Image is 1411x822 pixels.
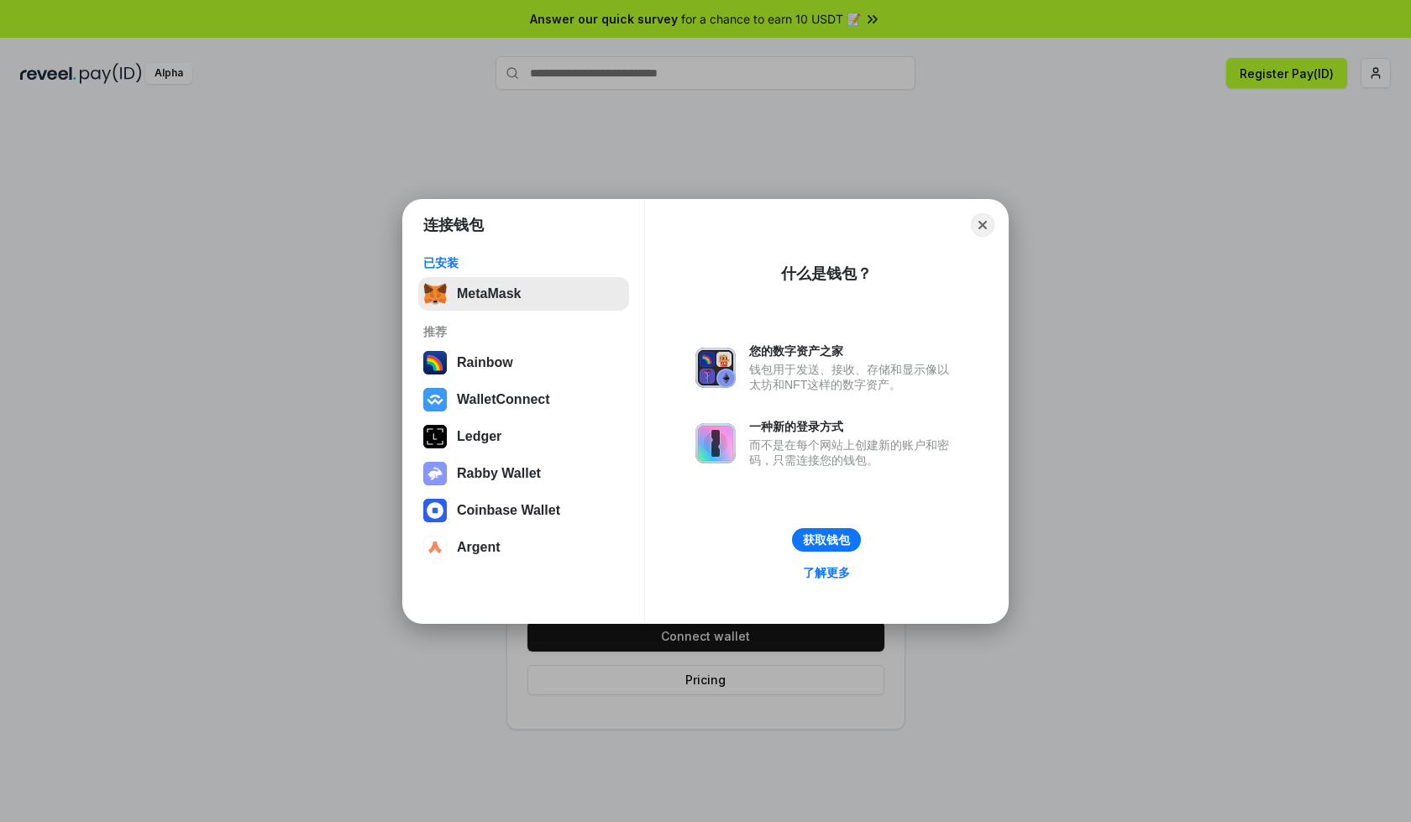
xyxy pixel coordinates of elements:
[418,457,629,490] button: Rabby Wallet
[457,429,501,444] div: Ledger
[423,255,624,270] div: 已安装
[781,264,872,284] div: 什么是钱包？
[749,437,957,468] div: 而不是在每个网站上创建新的账户和密码，只需连接您的钱包。
[423,388,447,411] img: svg+xml,%3Csvg%20width%3D%2228%22%20height%3D%2228%22%20viewBox%3D%220%200%2028%2028%22%20fill%3D...
[695,423,736,463] img: svg+xml,%3Csvg%20xmlns%3D%22http%3A%2F%2Fwww.w3.org%2F2000%2Fsvg%22%20fill%3D%22none%22%20viewBox...
[749,343,957,359] div: 您的数字资产之家
[423,462,447,485] img: svg+xml,%3Csvg%20xmlns%3D%22http%3A%2F%2Fwww.w3.org%2F2000%2Fsvg%22%20fill%3D%22none%22%20viewBox...
[793,562,860,584] a: 了解更多
[423,499,447,522] img: svg+xml,%3Csvg%20width%3D%2228%22%20height%3D%2228%22%20viewBox%3D%220%200%2028%2028%22%20fill%3D...
[423,536,447,559] img: svg+xml,%3Csvg%20width%3D%2228%22%20height%3D%2228%22%20viewBox%3D%220%200%2028%2028%22%20fill%3D...
[418,494,629,527] button: Coinbase Wallet
[418,277,629,311] button: MetaMask
[792,528,861,552] button: 获取钱包
[457,286,521,301] div: MetaMask
[457,540,501,555] div: Argent
[749,419,957,434] div: 一种新的登录方式
[423,324,624,339] div: 推荐
[418,531,629,564] button: Argent
[457,503,560,518] div: Coinbase Wallet
[695,348,736,388] img: svg+xml,%3Csvg%20xmlns%3D%22http%3A%2F%2Fwww.w3.org%2F2000%2Fsvg%22%20fill%3D%22none%22%20viewBox...
[457,392,550,407] div: WalletConnect
[457,466,541,481] div: Rabby Wallet
[418,346,629,380] button: Rainbow
[803,565,850,580] div: 了解更多
[423,425,447,448] img: svg+xml,%3Csvg%20xmlns%3D%22http%3A%2F%2Fwww.w3.org%2F2000%2Fsvg%22%20width%3D%2228%22%20height%3...
[749,362,957,392] div: 钱包用于发送、接收、存储和显示像以太坊和NFT这样的数字资产。
[423,282,447,306] img: svg+xml,%3Csvg%20fill%3D%22none%22%20height%3D%2233%22%20viewBox%3D%220%200%2035%2033%22%20width%...
[971,213,994,237] button: Close
[423,215,484,235] h1: 连接钱包
[803,532,850,547] div: 获取钱包
[423,351,447,374] img: svg+xml,%3Csvg%20width%3D%22120%22%20height%3D%22120%22%20viewBox%3D%220%200%20120%20120%22%20fil...
[418,383,629,416] button: WalletConnect
[457,355,513,370] div: Rainbow
[418,420,629,453] button: Ledger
